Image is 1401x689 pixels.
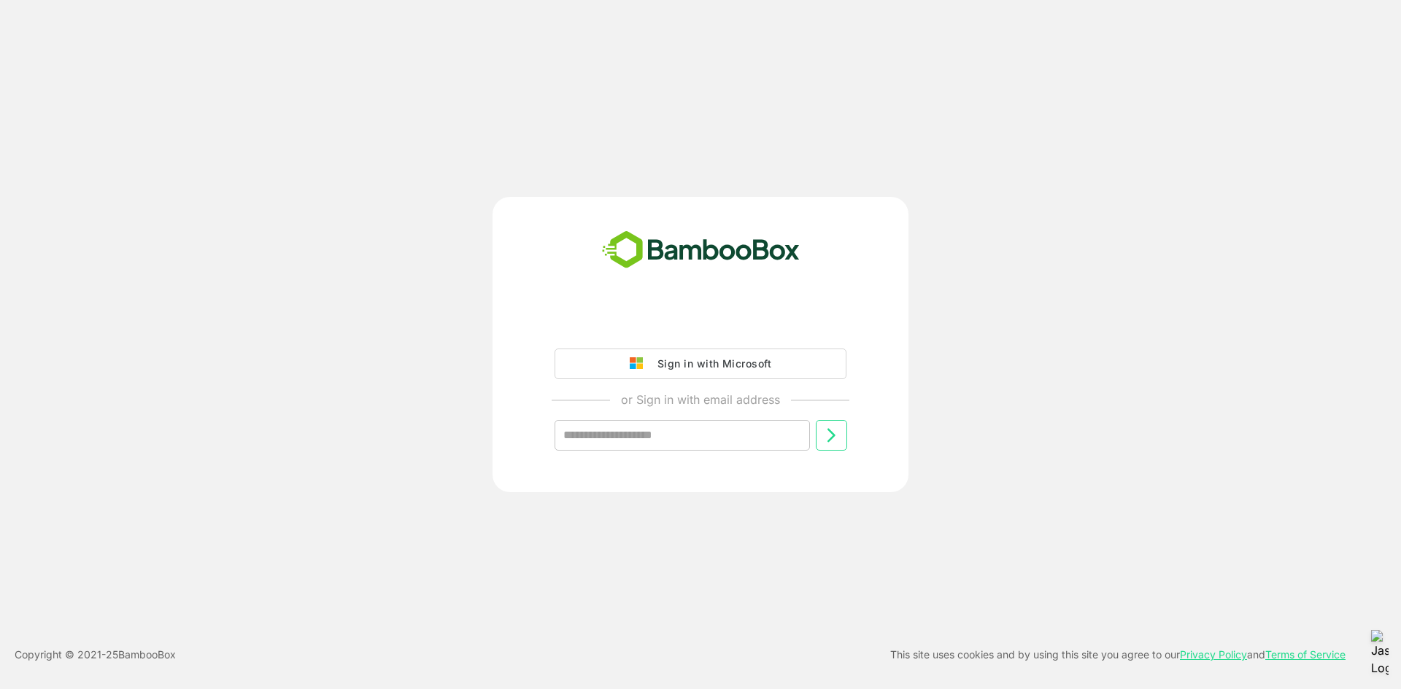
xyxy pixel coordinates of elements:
[890,646,1346,663] p: This site uses cookies and by using this site you agree to our and
[621,391,780,408] p: or Sign in with email address
[594,226,808,274] img: bamboobox
[1265,648,1346,661] a: Terms of Service
[15,646,176,663] p: Copyright © 2021- 25 BambooBox
[650,354,771,373] div: Sign in with Microsoft
[555,349,846,379] button: Sign in with Microsoft
[547,308,854,340] iframe: Sign in with Google Button
[630,357,650,370] img: google
[1180,648,1247,661] a: Privacy Policy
